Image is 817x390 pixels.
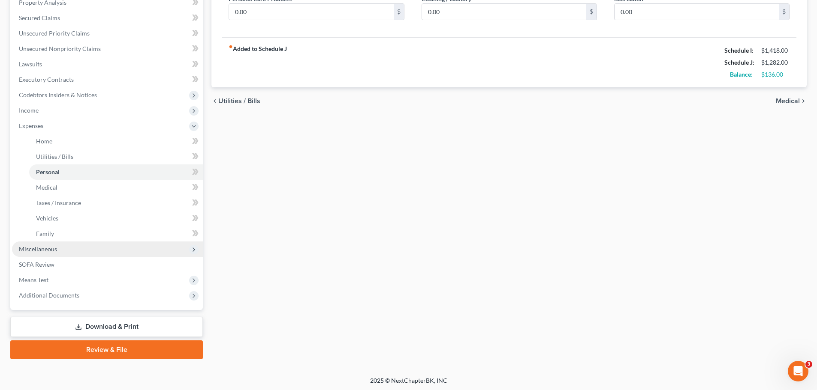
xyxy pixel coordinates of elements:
[29,211,203,226] a: Vehicles
[36,184,57,191] span: Medical
[36,137,52,145] span: Home
[19,261,54,268] span: SOFA Review
[10,340,203,359] a: Review & File
[586,4,597,20] div: $
[730,71,753,78] strong: Balance:
[19,245,57,253] span: Miscellaneous
[36,168,60,176] span: Personal
[10,317,203,337] a: Download & Print
[724,47,754,54] strong: Schedule I:
[19,60,42,68] span: Lawsuits
[12,57,203,72] a: Lawsuits
[29,134,203,149] a: Home
[19,91,97,98] span: Codebtors Insiders & Notices
[19,14,60,21] span: Secured Claims
[422,4,586,20] input: --
[29,226,203,241] a: Family
[761,46,790,55] div: $1,418.00
[19,45,101,52] span: Unsecured Nonpriority Claims
[229,45,233,49] i: fiber_manual_record
[36,214,58,222] span: Vehicles
[211,98,260,104] button: chevron_left Utilities / Bills
[36,153,73,160] span: Utilities / Bills
[19,276,48,283] span: Means Test
[724,59,754,66] strong: Schedule J:
[19,107,39,114] span: Income
[29,180,203,195] a: Medical
[12,10,203,26] a: Secured Claims
[229,45,287,80] strong: Added to Schedule J
[12,72,203,87] a: Executory Contracts
[615,4,779,20] input: --
[19,292,79,299] span: Additional Documents
[19,30,90,37] span: Unsecured Priority Claims
[19,76,74,83] span: Executory Contracts
[36,230,54,237] span: Family
[805,361,812,368] span: 3
[800,98,807,104] i: chevron_right
[761,58,790,67] div: $1,282.00
[229,4,393,20] input: --
[761,70,790,79] div: $136.00
[776,98,800,104] span: Medical
[211,98,218,104] i: chevron_left
[12,257,203,272] a: SOFA Review
[19,122,43,129] span: Expenses
[776,98,807,104] button: Medical chevron_right
[29,164,203,180] a: Personal
[29,195,203,211] a: Taxes / Insurance
[12,41,203,57] a: Unsecured Nonpriority Claims
[218,98,260,104] span: Utilities / Bills
[29,149,203,164] a: Utilities / Bills
[12,26,203,41] a: Unsecured Priority Claims
[394,4,404,20] div: $
[36,199,81,206] span: Taxes / Insurance
[779,4,789,20] div: $
[788,361,808,381] iframe: Intercom live chat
